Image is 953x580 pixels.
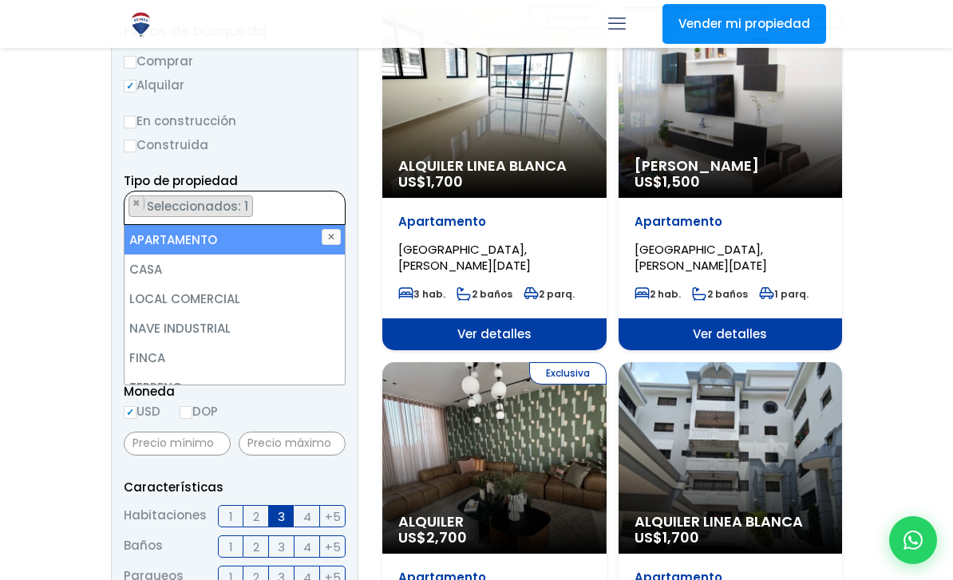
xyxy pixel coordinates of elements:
[327,195,337,211] button: Remove all items
[398,214,591,230] p: Apartamento
[124,51,346,71] label: Comprar
[759,287,809,301] span: 1 parq.
[124,140,136,152] input: Construida
[253,537,259,557] span: 2
[325,507,341,527] span: +5
[124,432,231,456] input: Precio mínimo
[125,373,345,402] li: TERRENO
[662,172,700,191] span: 1,500
[124,381,346,401] span: Moneda
[398,241,531,274] span: [GEOGRAPHIC_DATA], [PERSON_NAME][DATE]
[662,4,826,44] a: Vender mi propiedad
[619,6,843,350] a: Exclusiva [PERSON_NAME] US$1,500 Apartamento [GEOGRAPHIC_DATA], [PERSON_NAME][DATE] 2 hab. 2 baño...
[635,527,699,547] span: US$
[239,432,346,456] input: Precio máximo
[603,10,631,37] a: mobile menu
[124,505,207,527] span: Habitaciones
[662,527,699,547] span: 1,700
[180,406,192,419] input: DOP
[426,172,463,191] span: 1,700
[524,287,575,301] span: 2 parq.
[132,196,140,211] span: ×
[124,56,136,69] input: Comprar
[382,318,607,350] span: Ver detalles
[124,135,346,155] label: Construida
[125,284,345,314] li: LOCAL COMERCIAL
[278,537,285,557] span: 3
[635,514,827,530] span: Alquiler Linea Blanca
[529,362,607,385] span: Exclusiva
[457,287,512,301] span: 2 baños
[253,507,259,527] span: 2
[125,343,345,373] li: FINCA
[129,195,253,217] li: APARTAMENTO
[124,111,346,131] label: En construcción
[124,406,136,419] input: USD
[382,6,607,350] a: Exclusiva Alquiler Linea Blanca US$1,700 Apartamento [GEOGRAPHIC_DATA], [PERSON_NAME][DATE] 3 hab...
[278,507,285,527] span: 3
[426,527,467,547] span: 2,700
[127,10,155,38] img: Logo de REMAX
[129,196,144,211] button: Remove item
[328,196,336,211] span: ×
[635,287,681,301] span: 2 hab.
[398,172,463,191] span: US$
[125,314,345,343] li: NAVE INDUSTRIAL
[124,172,238,189] span: Tipo de propiedad
[398,527,467,547] span: US$
[124,116,136,128] input: En construcción
[124,477,346,497] p: Características
[229,537,233,557] span: 1
[322,229,341,245] button: ✕
[303,537,311,557] span: 4
[124,535,163,558] span: Baños
[398,158,591,174] span: Alquiler Linea Blanca
[125,254,345,284] li: CASA
[398,287,445,301] span: 3 hab.
[125,225,345,254] li: APARTAMENTO
[303,507,311,527] span: 4
[124,80,136,93] input: Alquilar
[692,287,748,301] span: 2 baños
[229,507,233,527] span: 1
[124,401,160,421] label: USD
[180,401,218,421] label: DOP
[635,241,767,274] span: [GEOGRAPHIC_DATA], [PERSON_NAME][DATE]
[125,191,133,226] textarea: Search
[124,75,346,95] label: Alquilar
[325,537,341,557] span: +5
[635,158,827,174] span: [PERSON_NAME]
[145,198,252,215] span: Seleccionados: 1
[635,172,700,191] span: US$
[635,214,827,230] p: Apartamento
[398,514,591,530] span: Alquiler
[619,318,843,350] span: Ver detalles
